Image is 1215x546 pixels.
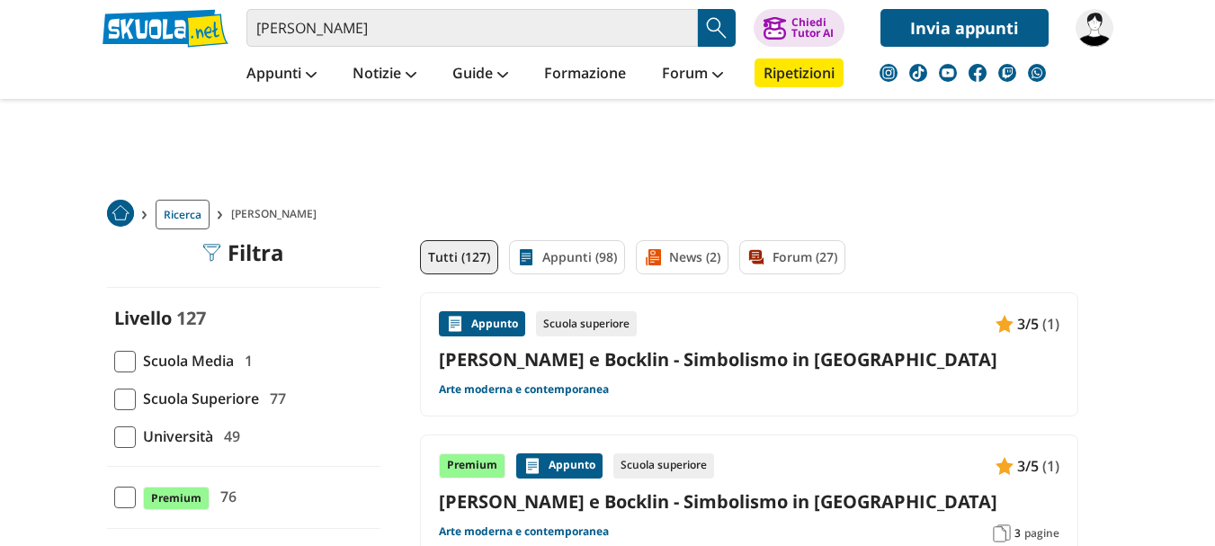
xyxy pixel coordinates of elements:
[439,347,1059,371] a: [PERSON_NAME] e Bocklin - Simbolismo in [GEOGRAPHIC_DATA]
[446,315,464,333] img: Appunti contenuto
[703,14,730,41] img: Cerca appunti, riassunti o versioni
[644,248,662,266] img: News filtro contenuto
[1014,526,1021,541] span: 3
[107,200,134,227] img: Home
[939,64,957,82] img: youtube
[747,248,765,266] img: Forum filtro contenuto
[107,200,134,229] a: Home
[420,240,498,274] a: Tutti (127)
[348,58,421,91] a: Notizie
[1042,312,1059,336] span: (1)
[993,524,1011,542] img: Pagine
[213,485,237,508] span: 76
[698,9,736,47] button: Search Button
[1024,526,1059,541] span: pagine
[439,453,505,479] div: Premium
[263,387,286,410] span: 77
[439,489,1059,514] a: [PERSON_NAME] e Bocklin - Simbolismo in [GEOGRAPHIC_DATA]
[439,382,609,397] a: Arte moderna e contemporanea
[739,240,845,274] a: Forum (27)
[1076,9,1113,47] img: teo55555
[439,311,525,336] div: Appunto
[136,425,213,448] span: Università
[1028,64,1046,82] img: WhatsApp
[996,315,1014,333] img: Appunti contenuto
[540,58,630,91] a: Formazione
[143,487,210,510] span: Premium
[523,457,541,475] img: Appunti contenuto
[880,64,898,82] img: instagram
[909,64,927,82] img: tiktok
[755,58,844,87] a: Ripetizioni
[1017,454,1039,478] span: 3/5
[754,9,844,47] button: ChiediTutor AI
[880,9,1049,47] a: Invia appunti
[136,349,234,372] span: Scuola Media
[613,453,714,479] div: Scuola superiore
[217,425,240,448] span: 49
[439,524,609,539] a: Arte moderna e contemporanea
[536,311,637,336] div: Scuola superiore
[996,457,1014,475] img: Appunti contenuto
[509,240,625,274] a: Appunti (98)
[202,244,220,262] img: Filtra filtri mobile
[231,200,324,229] span: [PERSON_NAME]
[791,17,834,39] div: Chiedi Tutor AI
[237,349,253,372] span: 1
[517,248,535,266] img: Appunti filtro contenuto
[448,58,513,91] a: Guide
[636,240,728,274] a: News (2)
[969,64,987,82] img: facebook
[156,200,210,229] a: Ricerca
[998,64,1016,82] img: twitch
[242,58,321,91] a: Appunti
[1042,454,1059,478] span: (1)
[516,453,603,479] div: Appunto
[246,9,698,47] input: Cerca appunti, riassunti o versioni
[1017,312,1039,336] span: 3/5
[202,240,284,265] div: Filtra
[176,306,206,330] span: 127
[114,306,172,330] label: Livello
[657,58,728,91] a: Forum
[136,387,259,410] span: Scuola Superiore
